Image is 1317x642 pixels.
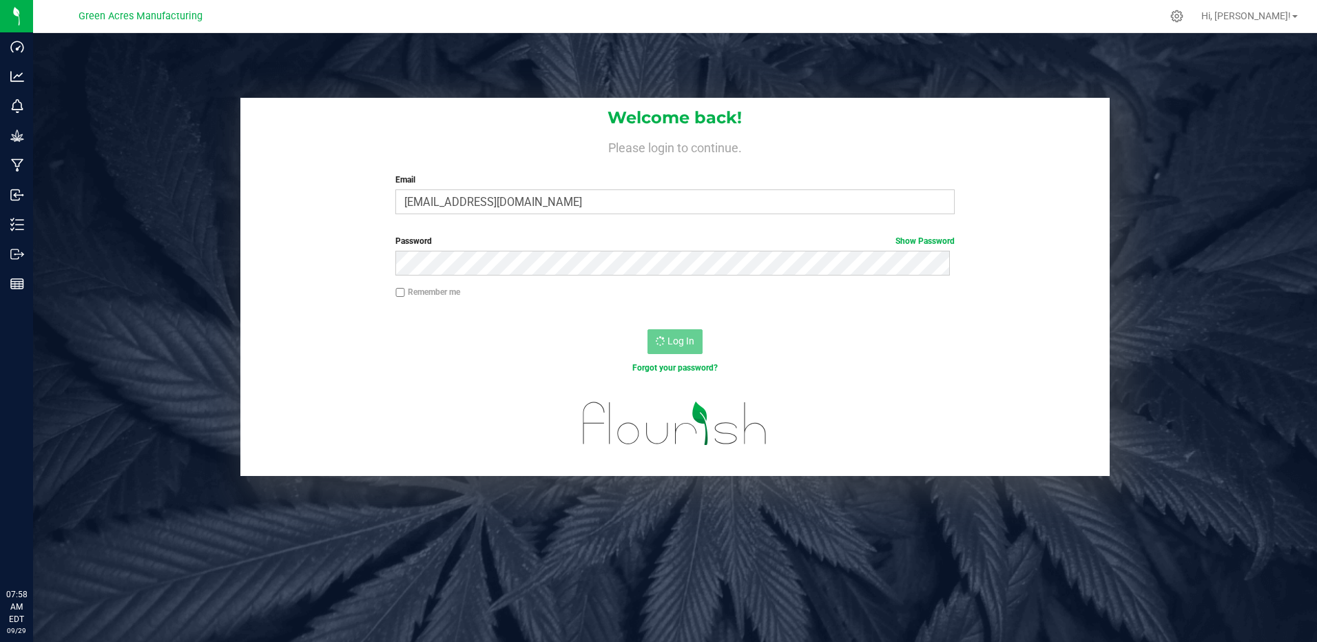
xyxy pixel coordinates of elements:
[1168,10,1185,23] div: Manage settings
[10,247,24,261] inline-svg: Outbound
[10,129,24,143] inline-svg: Grow
[667,335,694,346] span: Log In
[10,40,24,54] inline-svg: Dashboard
[10,70,24,83] inline-svg: Analytics
[1201,10,1291,21] span: Hi, [PERSON_NAME]!
[6,625,27,636] p: 09/29
[895,236,955,246] a: Show Password
[10,158,24,172] inline-svg: Manufacturing
[566,389,784,459] img: flourish_logo.svg
[395,286,460,298] label: Remember me
[240,109,1110,127] h1: Welcome back!
[10,277,24,291] inline-svg: Reports
[240,138,1110,154] h4: Please login to continue.
[395,236,432,246] span: Password
[79,10,203,22] span: Green Acres Manufacturing
[395,174,955,186] label: Email
[632,363,718,373] a: Forgot your password?
[395,288,405,298] input: Remember me
[10,99,24,113] inline-svg: Monitoring
[6,588,27,625] p: 07:58 AM EDT
[10,218,24,231] inline-svg: Inventory
[10,188,24,202] inline-svg: Inbound
[647,329,703,354] button: Log In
